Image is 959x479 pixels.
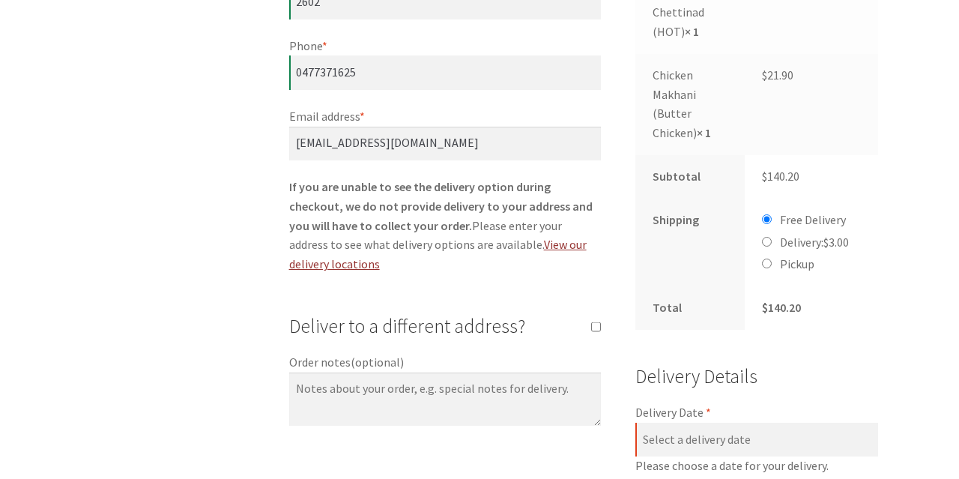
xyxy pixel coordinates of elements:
bdi: 3.00 [823,235,849,250]
label: Pickup [780,256,814,271]
th: Total [635,286,745,330]
h3: Delivery Details [635,361,878,393]
th: Subtotal [635,155,745,199]
label: Phone [289,37,601,56]
label: Email address [289,107,601,127]
span: $ [762,67,767,82]
p: Please enter your address to see what delivery options are available. [289,178,601,274]
bdi: 140.20 [762,300,801,315]
bdi: 21.90 [762,67,793,82]
label: Free Delivery [780,212,846,227]
span: $ [762,169,767,184]
a: View our delivery locations [289,237,587,271]
strong: × 1 [685,24,699,39]
label: Order notes [289,353,601,373]
span: $ [823,235,829,250]
bdi: 140.20 [762,169,799,184]
label: Delivery Date [635,403,878,423]
span: $ [762,300,768,315]
span: (optional) [351,355,404,370]
td: Chicken Makhani (Butter Chicken) [635,54,745,156]
span: Deliver to a different address? [289,314,525,338]
strong: × 1 [697,125,711,140]
input: Deliver to a different address? [591,322,601,331]
input: Select a delivery date [635,423,878,457]
th: Shipping [635,199,745,286]
span: Please choose a date for your delivery. [635,457,878,476]
label: Delivery: [780,235,849,250]
strong: If you are unable to see the delivery option during checkout, we do not provide delivery to your ... [289,179,593,233]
